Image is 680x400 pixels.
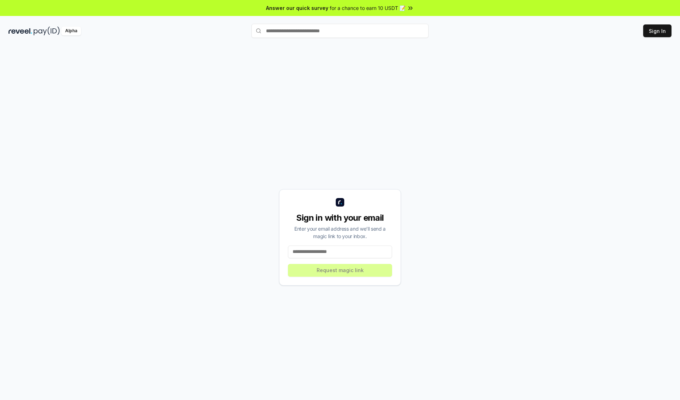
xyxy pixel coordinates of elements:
img: logo_small [336,198,344,207]
span: Answer our quick survey [266,4,328,12]
div: Enter your email address and we’ll send a magic link to your inbox. [288,225,392,240]
span: for a chance to earn 10 USDT 📝 [330,4,406,12]
img: reveel_dark [8,27,32,35]
div: Sign in with your email [288,212,392,224]
div: Alpha [61,27,81,35]
img: pay_id [34,27,60,35]
button: Sign In [643,24,671,37]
